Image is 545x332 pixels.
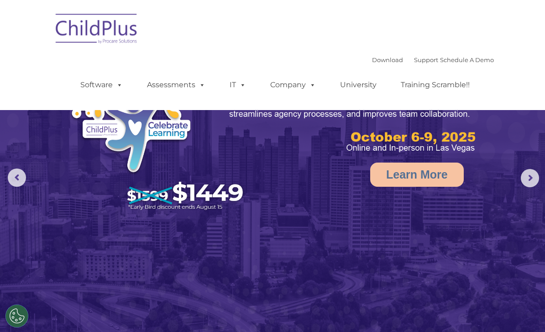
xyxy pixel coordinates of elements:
[71,76,132,94] a: Software
[372,56,403,63] a: Download
[370,163,464,187] a: Learn More
[440,56,494,63] a: Schedule A Demo
[138,76,215,94] a: Assessments
[331,76,386,94] a: University
[220,76,255,94] a: IT
[261,76,325,94] a: Company
[5,305,28,327] button: Cookies Settings
[372,56,494,63] font: |
[392,76,479,94] a: Training Scramble!!
[51,7,142,53] img: ChildPlus by Procare Solutions
[414,56,438,63] a: Support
